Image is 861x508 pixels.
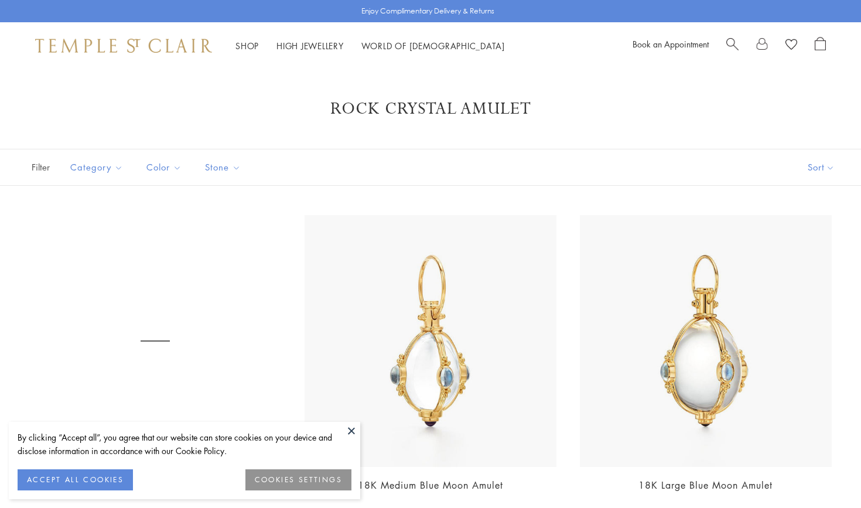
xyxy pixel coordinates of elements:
button: Show sort by [781,149,861,185]
iframe: Gorgias live chat messenger [802,453,849,496]
img: Temple St. Clair [35,39,212,53]
span: Stone [199,160,250,175]
a: World of [DEMOGRAPHIC_DATA]World of [DEMOGRAPHIC_DATA] [361,40,505,52]
span: Category [64,160,132,175]
button: Stone [196,154,250,180]
button: Color [138,154,190,180]
button: ACCEPT ALL COOKIES [18,469,133,490]
a: View Wishlist [785,37,797,54]
a: 18K Medium Blue Moon Amulet [358,479,503,492]
h1: Rock Crystal Amulet [47,98,814,120]
button: COOKIES SETTINGS [245,469,351,490]
img: P54801-E18BM [580,215,832,467]
p: Enjoy Complimentary Delivery & Returns [361,5,494,17]
a: Open Shopping Bag [815,37,826,54]
a: Book an Appointment [633,38,709,50]
div: By clicking “Accept all”, you agree that our website can store cookies on your device and disclos... [18,431,351,458]
a: 18K Large Blue Moon Amulet [638,479,773,492]
a: Search [726,37,739,54]
nav: Main navigation [235,39,505,53]
span: Color [141,160,190,175]
a: ShopShop [235,40,259,52]
button: Category [61,154,132,180]
img: P54801-E18BM [305,215,556,467]
a: High JewelleryHigh Jewellery [276,40,344,52]
a: 18K Archival Amulet [29,215,281,467]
